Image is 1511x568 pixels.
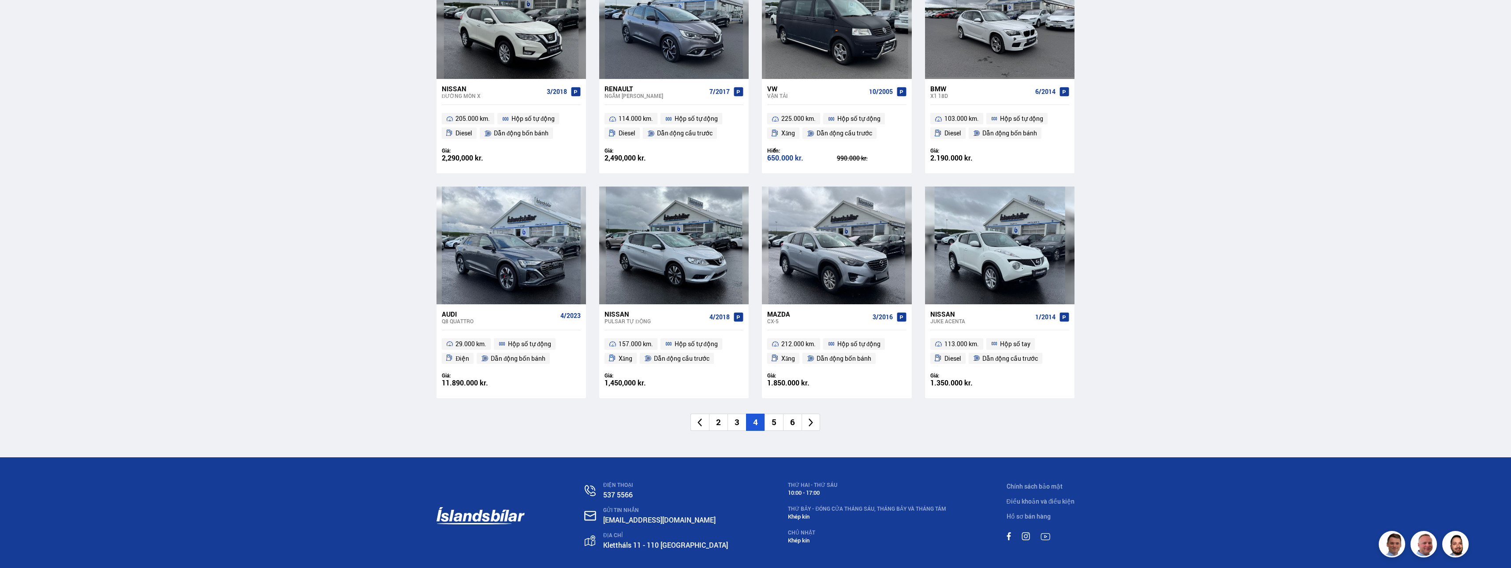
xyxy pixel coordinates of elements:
div: THỨ HAI - THỨ SÁU [788,482,946,488]
div: CX-5 [767,318,869,324]
div: Giá: [767,372,837,379]
span: 212.000 km. [781,339,816,349]
span: Diesel [455,128,472,138]
span: Dẫn động cầu trước [982,353,1038,364]
span: Dẫn động bốn bánh [494,128,548,138]
a: Điều khoản và điều kiện [1007,497,1075,505]
span: Dẫn động bốn bánh [982,128,1037,138]
font: 1,450,000 kr. [604,378,646,388]
img: gp4YpyYFnEr45R34.svg [585,535,595,546]
span: Diesel [944,353,961,364]
font: 2,490,000 kr. [604,153,646,163]
div: ĐIỆN THOẠI [603,482,728,488]
span: Xăng [619,353,632,364]
span: Hộp số tự động [675,339,718,349]
img: FbJEzSuNWCJXmdc-.webp [1380,532,1407,559]
span: 3/2016 [873,314,893,321]
div: Giá: [442,372,511,379]
span: 29.000 km. [455,339,486,349]
div: CHỦ NHẬT [788,530,946,536]
a: Mazda CX-5 3/2016 212.000 km. Hộp số tự động Xăng Dẫn động bốn bánh Giá: 1.850.000 kr. [762,304,911,399]
span: 1/2014 [1035,314,1056,321]
span: 7/2017 [709,88,730,95]
font: 650.000 kr. [767,153,803,163]
span: Hộp số tự động [508,339,551,349]
span: 6/2014 [1035,88,1056,95]
a: BMW X1 18D 6/2014 103.000 km. Hộp số tự động Diesel Dẫn động bốn bánh Giá: 2.190.000 kr. [925,79,1074,173]
a: Hồ sơ bán hàng [1007,512,1051,520]
div: Ngắm [PERSON_NAME] [604,93,706,99]
button: Mở tiện ích trò chuyện LiveChat [7,4,34,30]
div: THỨ BẢY - Đóng cửa Tháng Sáu, Tháng Bảy và Tháng Tám [788,506,946,512]
li: 2 [709,414,728,431]
div: 10:00 - 17:00 [788,490,946,496]
div: Hiến: [767,147,837,154]
span: Hộp số tự động [837,339,880,349]
div: Giá: [930,372,1000,379]
div: Nissan [442,85,543,93]
span: Dẫn động bốn bánh [817,353,871,364]
span: Điện [455,353,469,364]
span: 225.000 km. [781,113,816,124]
div: Nissan [604,310,706,318]
a: Nissan Đường mòn X 3/2018 205.000 km. Hộp số tự động Diesel Dẫn động bốn bánh Giá: 2,290,000 kr. [437,79,586,173]
span: Diesel [944,128,961,138]
div: Pulsar TỰ ĐỘNG [604,318,706,324]
li: 6 [783,414,802,431]
span: 205.000 km. [455,113,490,124]
img: siFngHWaQ9KaOqBr.png [1412,532,1438,559]
span: Dẫn động bốn bánh [491,353,545,364]
span: 157.000 km. [619,339,653,349]
span: Hộp số tự động [837,113,880,124]
a: Nissan Pulsar TỰ ĐỘNG 4/2018 157.000 km. Hộp số tự động Xăng Dẫn động cầu trước Giá: 1,450,000 kr. [599,304,749,399]
div: Vận tải [767,93,865,99]
font: 2,290,000 kr. [442,153,483,163]
div: VW [767,85,865,93]
font: 2.190.000 kr. [930,153,973,163]
div: Giá: [442,147,511,154]
span: 114.000 km. [619,113,653,124]
span: Hộp số tự động [675,113,718,124]
a: Renault Ngắm [PERSON_NAME] 7/2017 114.000 km. Hộp số tự động Diesel Dẫn động cầu trước Giá: 2,490... [599,79,749,173]
div: Audi [442,310,557,318]
span: Diesel [619,128,635,138]
li: 4 [746,414,765,431]
span: 4/2018 [709,314,730,321]
img: nHj8e-n-aHgjukTg.svg [584,511,596,521]
font: 1.850.000 kr. [767,378,810,388]
span: Dẫn động cầu trước [657,128,713,138]
span: 3/2018 [547,88,567,95]
div: Giá: [930,147,1000,154]
span: Xăng [781,128,795,138]
div: Q8 QUATTRO [442,318,557,324]
div: X1 18D [930,93,1032,99]
span: 113.000 km. [944,339,979,349]
div: GỬI TIN NHẮN [603,507,728,513]
div: Khép kín [788,513,946,520]
span: Hộp số tay [1000,339,1030,349]
li: 3 [728,414,746,431]
font: 1.350.000 kr. [930,378,973,388]
font: 11.890.000 kr. [442,378,488,388]
div: Renault [604,85,706,93]
a: Klettháls 11 - 110 [GEOGRAPHIC_DATA] [603,540,728,550]
a: Nissan Juke ACENTA 1/2014 113.000 km. Hộp số tay Diesel Dẫn động cầu trước Giá: 1.350.000 kr. [925,304,1074,399]
a: 537 5566 [603,490,633,500]
div: ĐỊA CHỈ [603,532,728,538]
div: 990.000 kr. [837,155,907,161]
div: Đường mòn X [442,93,543,99]
img: nhp88E3Fdnt1Opn2.png [1444,532,1470,559]
a: Chính sách bảo mật [1007,482,1063,490]
img: n0V2lOsqF3l1V2iz.svg [585,485,596,496]
span: Xăng [781,353,795,364]
div: BMW [930,85,1032,93]
div: Mazda [767,310,869,318]
div: Khép kín [788,537,946,544]
span: Hộp số tự động [1000,113,1043,124]
li: 5 [765,414,783,431]
div: Nissan [930,310,1032,318]
span: 10/2005 [869,88,893,95]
